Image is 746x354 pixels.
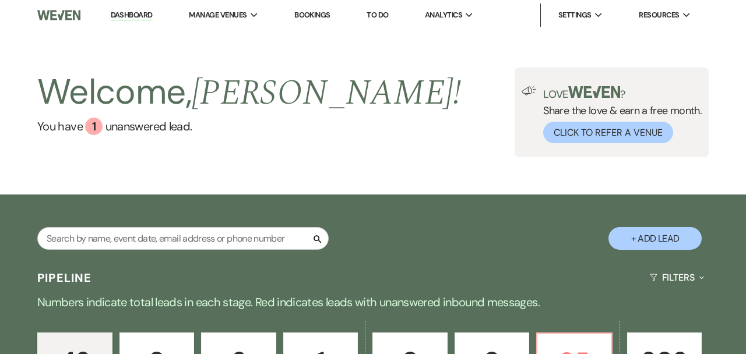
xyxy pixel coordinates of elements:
[37,227,329,250] input: Search by name, event date, email address or phone number
[367,10,388,20] a: To Do
[111,10,153,21] a: Dashboard
[639,9,679,21] span: Resources
[37,68,461,118] h2: Welcome,
[294,10,330,20] a: Bookings
[645,262,709,293] button: Filters
[425,9,462,21] span: Analytics
[568,86,620,98] img: weven-logo-green.svg
[37,270,92,286] h3: Pipeline
[608,227,702,250] button: + Add Lead
[37,118,461,135] a: You have 1 unanswered lead.
[543,86,702,100] p: Love ?
[543,122,673,143] button: Click to Refer a Venue
[558,9,592,21] span: Settings
[536,86,702,143] div: Share the love & earn a free month.
[192,66,461,120] span: [PERSON_NAME] !
[37,3,80,27] img: Weven Logo
[522,86,536,95] img: loud-speaker-illustration.svg
[189,9,247,21] span: Manage Venues
[85,118,103,135] div: 1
